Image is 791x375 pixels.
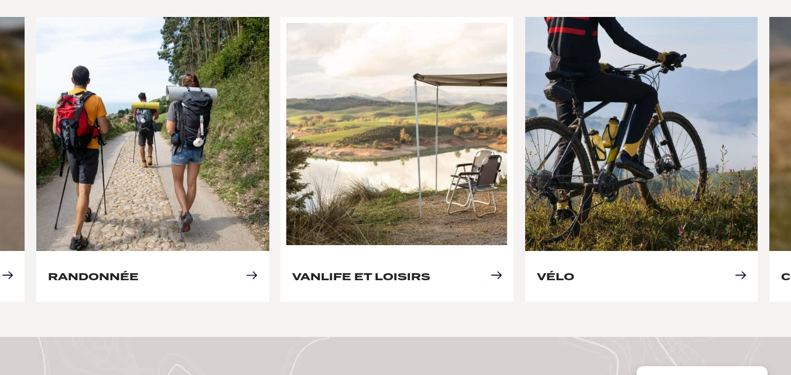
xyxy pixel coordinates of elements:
[292,270,430,283] a: Vanlife et loisirs
[525,17,758,302] article: 4 of 4
[48,270,139,283] a: Randonnée
[280,17,513,302] article: 3 of 4
[36,17,269,302] article: 2 of 4
[537,270,574,283] a: Vélo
